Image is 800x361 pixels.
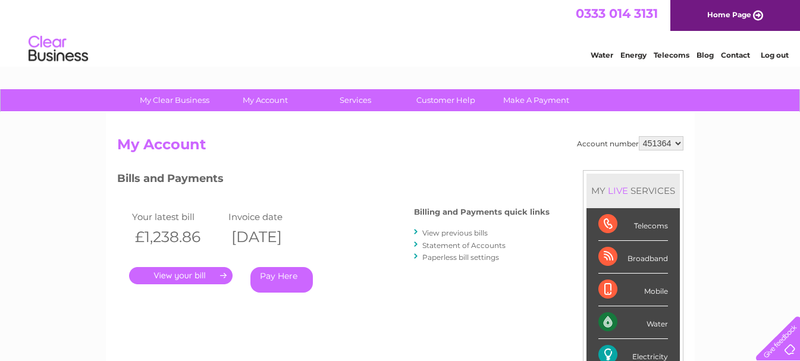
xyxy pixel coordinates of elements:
img: logo.png [28,31,89,67]
td: Invoice date [225,209,322,225]
h3: Bills and Payments [117,170,550,191]
a: Services [306,89,404,111]
div: Account number [577,136,683,150]
h2: My Account [117,136,683,159]
a: Energy [620,51,647,59]
a: My Clear Business [126,89,224,111]
th: [DATE] [225,225,322,249]
div: Mobile [598,274,668,306]
a: Telecoms [654,51,689,59]
h4: Billing and Payments quick links [414,208,550,216]
a: Blog [697,51,714,59]
td: Your latest bill [129,209,226,225]
div: MY SERVICES [586,174,680,208]
div: LIVE [606,185,630,196]
a: Paperless bill settings [422,253,499,262]
a: Make A Payment [487,89,585,111]
a: Contact [721,51,750,59]
div: Water [598,306,668,339]
a: My Account [216,89,314,111]
a: . [129,267,233,284]
a: Water [591,51,613,59]
div: Clear Business is a trading name of Verastar Limited (registered in [GEOGRAPHIC_DATA] No. 3667643... [120,7,682,58]
a: Customer Help [397,89,495,111]
a: View previous bills [422,228,488,237]
div: Telecoms [598,208,668,241]
a: Log out [761,51,789,59]
th: £1,238.86 [129,225,226,249]
div: Broadband [598,241,668,274]
a: Statement of Accounts [422,241,506,250]
a: Pay Here [250,267,313,293]
a: 0333 014 3131 [576,6,658,21]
